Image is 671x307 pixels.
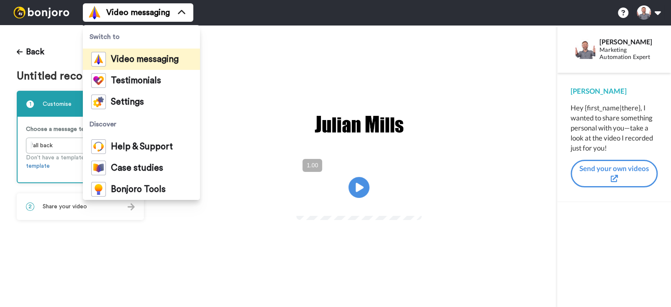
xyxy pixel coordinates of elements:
span: Share your video [43,202,87,211]
img: Profile Image [575,39,595,59]
div: [PERSON_NAME] [599,38,657,46]
img: bj-tools-colored.svg [91,182,106,197]
img: settings-colored.svg [91,95,106,109]
a: Testimonials [83,70,200,91]
div: [PERSON_NAME] [571,86,658,96]
img: bj-logo-header-white.svg [10,7,73,18]
a: Help & Support [83,136,200,157]
a: Bonjoro Tools [83,179,200,200]
img: vm-color.svg [91,52,106,67]
span: Discover [83,113,200,136]
p: Choose a message template [26,125,135,133]
span: Switch to [83,25,200,49]
div: Marketing Automation Expert [599,46,657,61]
span: Video messaging [111,55,179,64]
button: Back [17,42,44,62]
a: Video messaging [83,49,200,70]
img: vm-color.svg [88,6,101,19]
span: Settings [111,98,144,106]
img: case-study-colored.svg [91,161,106,175]
p: Don’t have a template? [26,153,135,170]
img: help-and-support-colored.svg [91,139,106,154]
span: Customise [43,100,72,108]
span: Untitled recording [17,70,112,82]
span: Testimonials [111,77,161,85]
a: Create a new template [26,155,125,169]
span: Bonjoro Tools [111,185,166,194]
span: 1 [26,100,34,108]
span: Help & Support [111,143,173,151]
a: Case studies [83,157,200,179]
img: Full screen [406,200,414,208]
img: tm-color.svg [91,73,106,88]
button: Send your own videos [571,160,658,188]
img: f8494b91-53e0-4db8-ac0e-ddbef9ae8874 [313,110,405,138]
span: 2 [26,202,34,211]
span: Video messaging [106,7,170,18]
img: arrow.svg [128,203,135,210]
div: 2Share your video [17,193,144,220]
a: Settings [83,91,200,113]
span: Case studies [111,164,163,172]
div: Hey {first_name|there}, I wanted to share something personal with you—take a look at the video I ... [571,103,658,153]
